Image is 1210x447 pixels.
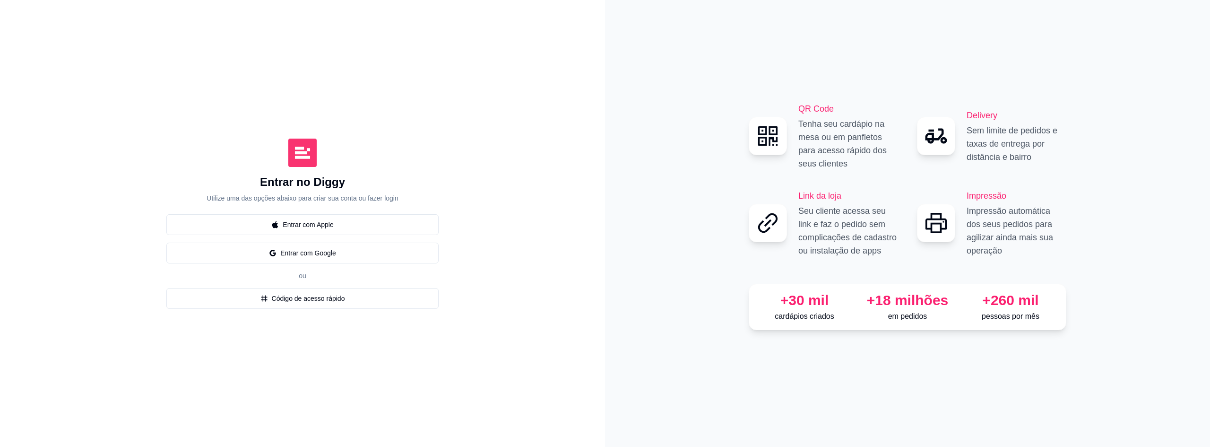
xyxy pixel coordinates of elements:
button: appleEntrar com Apple [166,214,439,235]
span: ou [295,272,310,280]
p: Tenha seu cardápio na mesa ou em panfletos para acesso rápido dos seus clientes [798,117,898,170]
div: +260 mil [963,292,1058,309]
p: pessoas por mês [963,311,1058,322]
h2: QR Code [798,102,898,115]
p: Impressão automática dos seus pedidos para agilizar ainda mais sua operação [967,204,1066,257]
p: Seu cliente acessa seu link e faz o pedido sem complicações de cadastro ou instalação de apps [798,204,898,257]
span: number [260,295,268,302]
p: cardápios criados [757,311,852,322]
p: Utilize uma das opções abaixo para criar sua conta ou fazer login [207,193,398,203]
p: Sem limite de pedidos e taxas de entrega por distância e bairro [967,124,1066,164]
span: apple [271,221,279,228]
h2: Link da loja [798,189,898,202]
div: +30 mil [757,292,852,309]
p: em pedidos [860,311,955,322]
h1: Entrar no Diggy [260,175,345,190]
h2: Impressão [967,189,1066,202]
span: google [269,249,277,257]
div: +18 milhões [860,292,955,309]
img: Diggy [288,139,317,167]
button: numberCódigo de acesso rápido [166,288,439,309]
h2: Delivery [967,109,1066,122]
button: googleEntrar com Google [166,243,439,263]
